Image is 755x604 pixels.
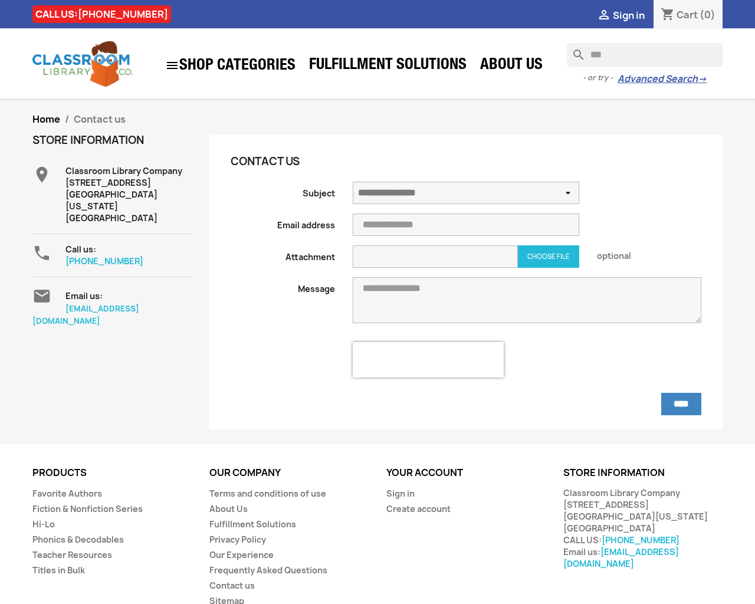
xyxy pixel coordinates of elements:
[32,534,124,545] a: Phonics & Decodables
[32,488,102,499] a: Favorite Authors
[65,287,192,302] div: Email us:
[74,113,126,126] span: Contact us
[222,245,344,263] label: Attachment
[353,342,504,377] iframe: reCAPTCHA
[386,488,415,499] a: Sign in
[661,8,675,22] i: shopping_cart
[32,468,192,478] p: Products
[677,8,698,21] span: Cart
[32,113,60,126] a: Home
[222,182,344,199] label: Subject
[231,156,579,168] h3: Contact us
[32,303,139,326] a: [EMAIL_ADDRESS][DOMAIN_NAME]
[700,8,715,21] span: (0)
[386,503,451,514] a: Create account
[209,503,248,514] a: About Us
[618,73,707,85] a: Advanced Search→
[209,534,266,545] a: Privacy Policy
[32,503,143,514] a: Fiction & Nonfiction Series
[563,546,679,569] a: [EMAIL_ADDRESS][DOMAIN_NAME]
[563,468,723,478] p: Store information
[567,43,581,57] i: search
[32,165,51,184] i: 
[209,468,369,478] p: Our company
[386,466,463,479] a: Your account
[563,487,723,570] div: Classroom Library Company [STREET_ADDRESS] [GEOGRAPHIC_DATA][US_STATE] [GEOGRAPHIC_DATA] CALL US:...
[32,564,85,576] a: Titles in Bulk
[527,252,570,261] span: Choose file
[209,518,296,530] a: Fulfillment Solutions
[32,244,51,262] i: 
[32,41,133,87] img: Classroom Library Company
[65,165,192,224] div: Classroom Library Company [STREET_ADDRESS] [GEOGRAPHIC_DATA][US_STATE] [GEOGRAPHIC_DATA]
[32,518,55,530] a: Hi-Lo
[65,244,192,267] div: Call us:
[588,245,710,262] span: optional
[303,54,472,78] a: Fulfillment Solutions
[165,58,179,73] i: 
[613,9,645,22] span: Sign in
[602,534,679,546] a: [PHONE_NUMBER]
[32,134,192,146] h4: Store information
[78,8,168,21] a: [PHONE_NUMBER]
[474,54,549,78] a: About Us
[209,488,326,499] a: Terms and conditions of use
[209,549,274,560] a: Our Experience
[209,580,255,591] a: Contact us
[209,564,327,576] a: Frequently Asked Questions
[222,214,344,231] label: Email address
[597,9,645,22] a:  Sign in
[597,9,611,23] i: 
[222,277,344,295] label: Message
[65,255,143,267] a: [PHONE_NUMBER]
[583,72,618,84] span: - or try -
[32,287,51,306] i: 
[32,549,112,560] a: Teacher Resources
[32,5,171,23] div: CALL US:
[567,43,723,67] input: Search
[159,52,301,78] a: SHOP CATEGORIES
[698,73,707,85] span: →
